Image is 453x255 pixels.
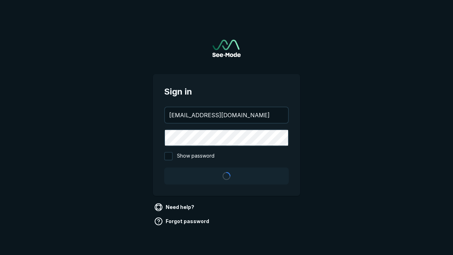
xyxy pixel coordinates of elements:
a: Go to sign in [212,40,241,57]
a: Need help? [153,202,197,213]
a: Forgot password [153,216,212,227]
span: Show password [177,152,214,160]
span: Sign in [164,85,289,98]
input: your@email.com [165,107,288,123]
img: See-Mode Logo [212,40,241,57]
